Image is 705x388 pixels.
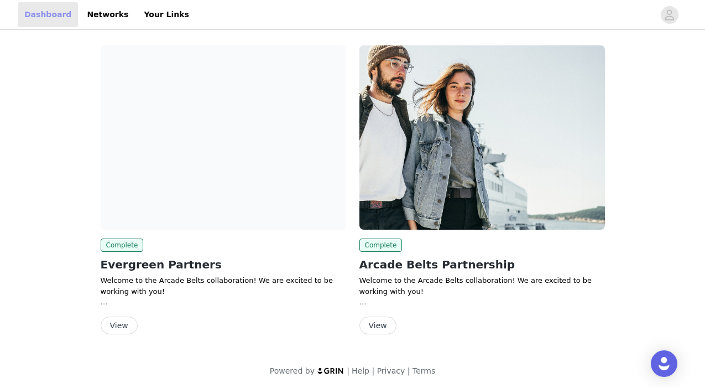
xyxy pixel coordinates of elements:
[408,366,410,375] span: |
[101,317,138,334] button: View
[352,366,369,375] a: Help
[372,366,374,375] span: |
[18,2,78,27] a: Dashboard
[101,256,346,273] h2: Evergreen Partners
[412,366,435,375] a: Terms
[359,239,403,252] span: Complete
[270,366,315,375] span: Powered by
[80,2,135,27] a: Networks
[359,256,605,273] h2: Arcade Belts Partnership
[317,367,344,374] img: logo
[101,322,138,330] a: View
[101,276,333,296] span: Welcome to the Arcade Belts collaboration! We are excited to be working with you!
[101,239,144,252] span: Complete
[347,366,349,375] span: |
[359,317,396,334] button: View
[101,45,346,230] img: Arcade Belt Co.
[137,2,196,27] a: Your Links
[664,6,675,24] div: avatar
[359,276,592,296] span: Welcome to the Arcade Belts collaboration! We are excited to be working with you!
[359,322,396,330] a: View
[651,350,677,377] div: Open Intercom Messenger
[377,366,405,375] a: Privacy
[359,45,605,230] img: Arcade Belt Co.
